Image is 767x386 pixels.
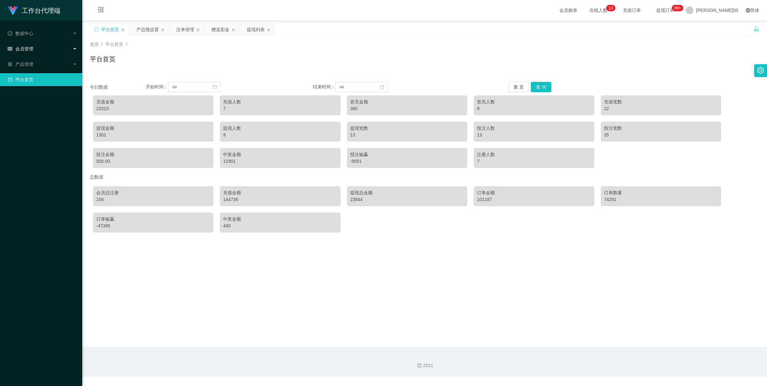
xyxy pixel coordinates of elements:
i: 图标： 设置 [757,67,764,74]
div: 充值金额 [96,99,210,105]
div: 投注金额 [96,151,210,158]
div: 440 [223,223,337,229]
div: 提现人数 [223,125,337,132]
div: 101187 [477,196,591,203]
font: 会员管理 [15,46,33,51]
div: 充值金额 [223,189,337,196]
i: 图标： 日历 [380,85,384,89]
div: 35 [604,132,718,138]
a: 工作台代理端 [8,8,60,13]
div: 订单输赢 [96,216,210,223]
div: 订单数量 [604,189,718,196]
font: 2021 [423,363,433,368]
span: / [126,42,127,47]
div: 首充人数 [477,99,591,105]
i: 图标： 关闭 [196,28,200,32]
i: 图标： 解锁 [754,26,759,32]
button: 查 询 [531,82,551,92]
div: 中奖金额 [223,151,337,158]
div: 赠送彩金 [211,23,229,36]
div: 投注输赢 [350,151,464,158]
div: 380 [350,105,464,112]
i: 图标： table [8,47,12,51]
font: 提现订单 [656,8,674,13]
div: 订单金额 [477,189,591,196]
div: 投注笔数 [604,125,718,132]
div: 提现总金额 [350,189,464,196]
div: 会员总注册 [96,189,210,196]
i: 图标： 同步 [94,27,99,32]
div: 总数据 [90,171,759,183]
div: 注册人数 [477,151,591,158]
div: 1301 [96,132,210,138]
div: 156 [96,196,210,203]
div: 提现列表 [247,23,265,36]
div: 13 [350,132,464,138]
i: 图标： 关闭 [231,28,235,32]
p: 3 [611,5,613,11]
div: 9 [223,132,337,138]
div: 144736 [223,196,337,203]
div: 提现金额 [96,125,210,132]
div: -9051 [350,158,464,165]
div: 投注人数 [477,125,591,132]
div: -47395 [96,223,210,229]
div: 提现笔数 [350,125,464,132]
a: 图标： 仪表板平台首页 [8,73,77,86]
span: 结束时间： [313,84,335,89]
span: / [101,42,103,47]
h1: 平台首页 [90,54,116,64]
span: 首页 [90,42,99,47]
div: 74291 [604,196,718,203]
div: 中奖金额 [223,216,337,223]
div: 充值人数 [223,99,337,105]
font: 在线人数 [590,8,608,13]
i: 图标： global [746,8,750,13]
font: 充值订单 [623,8,641,13]
font: 简体 [750,8,759,13]
i: 图标： AppStore-O [8,62,12,66]
div: 充值笔数 [604,99,718,105]
div: 产品预设置 [136,23,159,36]
span: 平台首页 [105,42,123,47]
p: 1 [609,5,611,11]
i: 图标： 版权所有 [417,363,422,368]
h1: 工作台代理端 [22,0,60,21]
div: 平台首页 [101,23,119,36]
i: 图标： 日历 [212,85,217,89]
div: 首充金额 [350,99,464,105]
font: 产品管理 [15,62,33,67]
sup: 13 [606,5,616,11]
span: 开始时间： [146,84,168,89]
i: 图标： 关闭 [161,28,165,32]
div: 22 [604,105,718,112]
div: 23844 [350,196,464,203]
i: 图标： menu-fold [90,0,112,21]
div: 7 [223,105,337,112]
button: 重 置 [508,82,529,92]
div: 注单管理 [176,23,194,36]
sup: 1015 [672,5,683,11]
div: 11901 [223,158,337,165]
i: 图标： 关闭 [121,28,125,32]
font: 数据中心 [15,31,33,36]
div: 8 [477,105,591,112]
img: logo.9652507e.png [8,6,18,15]
i: 图标： check-circle-o [8,31,12,36]
div: 今日数据 [90,84,146,91]
div: 13 [477,132,591,138]
div: 23310 [96,105,210,112]
div: 500.00 [96,158,210,165]
i: 图标： 关闭 [267,28,271,32]
div: 7 [477,158,591,165]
